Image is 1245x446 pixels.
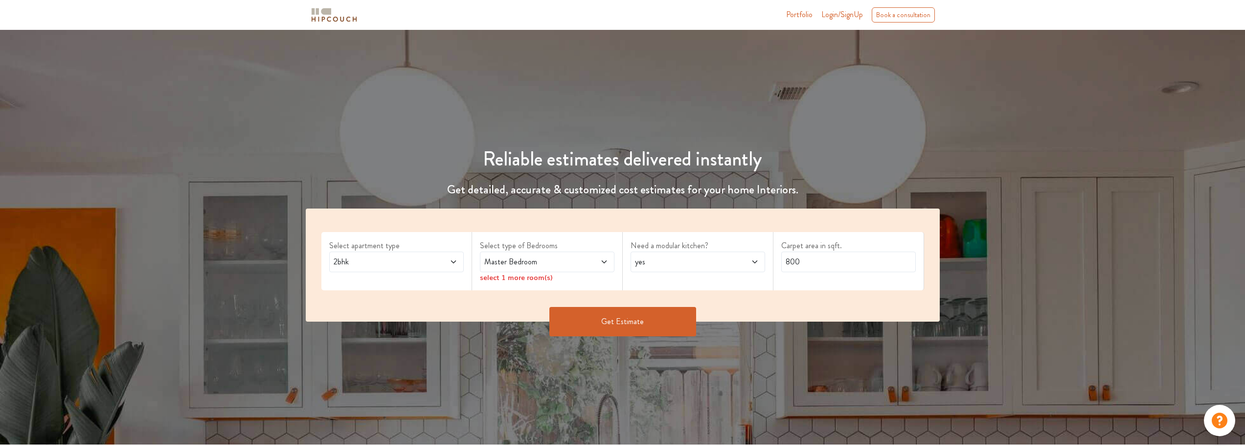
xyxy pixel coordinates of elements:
[332,256,426,268] span: 2bhk
[482,256,577,268] span: Master Bedroom
[480,272,614,282] div: select 1 more room(s)
[213,147,1032,171] h1: Reliable estimates delivered instantly
[480,240,614,252] label: Select type of Bedrooms
[213,183,1032,197] h4: Get detailed, accurate & customized cost estimates for your home Interiors.
[633,256,727,268] span: yes
[310,6,359,23] img: logo-horizontal.svg
[549,307,696,336] button: Get Estimate
[781,252,916,272] input: Enter area sqft
[786,9,813,21] a: Portfolio
[821,9,863,20] span: Login/SignUp
[872,7,935,23] div: Book a consultation
[329,240,464,252] label: Select apartment type
[631,240,765,252] label: Need a modular kitchen?
[310,4,359,26] span: logo-horizontal.svg
[781,240,916,252] label: Carpet area in sqft.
